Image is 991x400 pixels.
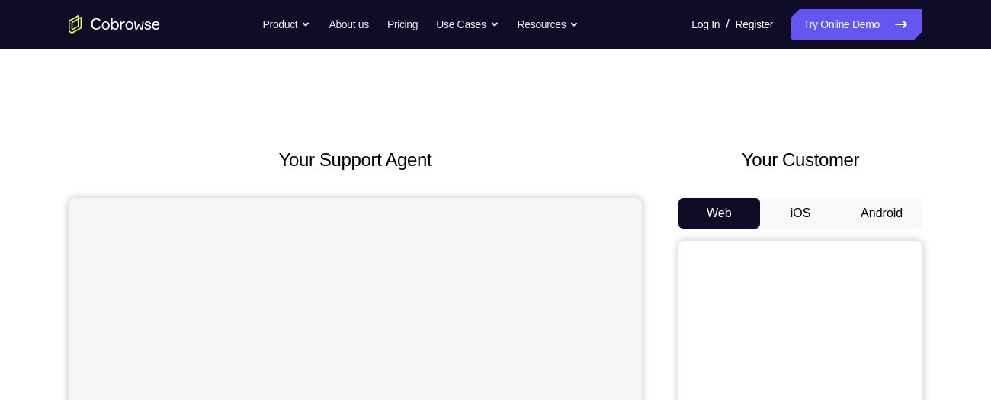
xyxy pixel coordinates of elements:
span: / [726,15,729,34]
button: Web [678,198,760,229]
button: Use Cases [436,9,499,40]
button: Resources [518,9,579,40]
a: Register [736,9,773,40]
button: iOS [760,198,842,229]
a: About us [329,9,368,40]
h2: Your Customer [678,146,922,174]
a: Pricing [387,9,418,40]
a: Log In [691,9,720,40]
button: Product [263,9,311,40]
h2: Your Support Agent [69,146,642,174]
a: Try Online Demo [791,9,922,40]
a: Go to the home page [69,15,160,34]
button: Android [841,198,922,229]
